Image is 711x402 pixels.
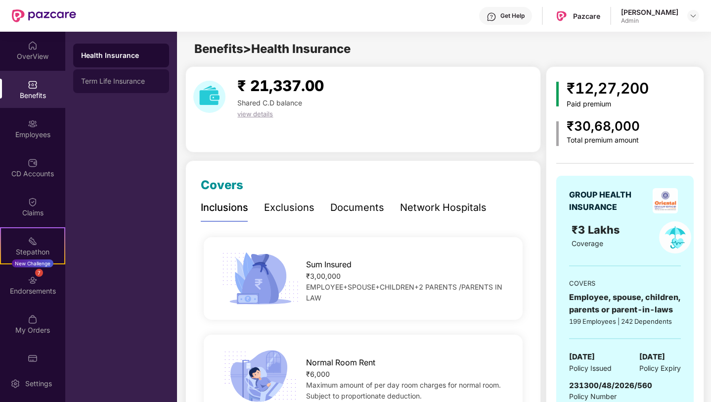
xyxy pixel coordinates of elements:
span: Shared C.D balance [237,99,302,107]
img: New Pazcare Logo [12,9,76,22]
img: insurerLogo [653,188,678,213]
div: 7 [35,269,43,277]
div: ₹3,00,000 [306,271,508,282]
div: Network Hospitals [400,200,487,215]
span: Policy Issued [569,363,612,374]
span: Policy Number [569,392,617,401]
img: svg+xml;base64,PHN2ZyBpZD0iRW1wbG95ZWVzIiB4bWxucz0iaHR0cDovL3d3dy53My5vcmcvMjAwMC9zdmciIHdpZHRoPS... [28,119,38,129]
span: [DATE] [569,351,595,363]
img: svg+xml;base64,PHN2ZyBpZD0iUGF6Y2FyZCIgeG1sbnM9Imh0dHA6Ly93d3cudzMub3JnLzIwMDAvc3ZnIiB3aWR0aD0iMj... [28,353,38,363]
div: Health Insurance [81,50,161,60]
div: Admin [621,17,678,25]
span: Benefits > Health Insurance [194,42,351,56]
img: svg+xml;base64,PHN2ZyBpZD0iQ2xhaW0iIHhtbG5zPSJodHRwOi8vd3d3LnczLm9yZy8yMDAwL3N2ZyIgd2lkdGg9IjIwIi... [28,197,38,207]
img: icon [556,82,559,106]
span: EMPLOYEE+SPOUSE+CHILDREN+2 PARENTS /PARENTS IN LAW [306,283,502,302]
span: Coverage [572,239,603,248]
div: New Challenge [12,259,53,267]
span: Maximum amount of per day room charges for normal room. Subject to proportionate deduction. [306,381,501,400]
img: svg+xml;base64,PHN2ZyBpZD0iRW5kb3JzZW1lbnRzIiB4bWxucz0iaHR0cDovL3d3dy53My5vcmcvMjAwMC9zdmciIHdpZH... [28,275,38,285]
img: svg+xml;base64,PHN2ZyBpZD0iQ0RfQWNjb3VudHMiIGRhdGEtbmFtZT0iQ0QgQWNjb3VudHMiIHhtbG5zPSJodHRwOi8vd3... [28,158,38,168]
img: Pazcare_Logo.png [554,9,569,23]
div: Paid premium [567,100,649,108]
span: view details [237,110,273,118]
img: svg+xml;base64,PHN2ZyBpZD0iRHJvcGRvd24tMzJ4MzIiIHhtbG5zPSJodHRwOi8vd3d3LnczLm9yZy8yMDAwL3N2ZyIgd2... [689,12,697,20]
div: Pazcare [573,11,600,21]
span: Normal Room Rent [306,356,375,369]
span: Policy Expiry [639,363,681,374]
div: ₹30,68,000 [567,116,640,137]
img: svg+xml;base64,PHN2ZyBpZD0iSGVscC0zMngzMiIgeG1sbnM9Imh0dHA6Ly93d3cudzMub3JnLzIwMDAvc3ZnIiB3aWR0aD... [487,12,496,22]
img: svg+xml;base64,PHN2ZyBpZD0iU2V0dGluZy0yMHgyMCIgeG1sbnM9Imh0dHA6Ly93d3cudzMub3JnLzIwMDAvc3ZnIiB3aW... [10,379,20,389]
img: svg+xml;base64,PHN2ZyBpZD0iTXlfT3JkZXJzIiBkYXRhLW5hbWU9Ik15IE9yZGVycyIgeG1sbnM9Imh0dHA6Ly93d3cudz... [28,314,38,324]
span: [DATE] [639,351,665,363]
img: icon [556,121,559,146]
span: ₹3 Lakhs [572,223,622,236]
div: ₹12,27,200 [567,77,649,100]
div: Documents [330,200,384,215]
div: GROUP HEALTH INSURANCE [569,189,649,213]
div: Term Life Insurance [81,77,161,85]
span: ₹ 21,337.00 [237,77,324,95]
div: Settings [22,379,55,389]
img: icon [219,250,302,308]
div: Stepathon [1,247,64,257]
img: svg+xml;base64,PHN2ZyBpZD0iSG9tZSIgeG1sbnM9Imh0dHA6Ly93d3cudzMub3JnLzIwMDAvc3ZnIiB3aWR0aD0iMjAiIG... [28,41,38,50]
div: Inclusions [201,200,248,215]
div: 199 Employees | 242 Dependents [569,316,681,326]
div: Exclusions [264,200,314,215]
span: Covers [201,178,243,192]
img: svg+xml;base64,PHN2ZyB4bWxucz0iaHR0cDovL3d3dy53My5vcmcvMjAwMC9zdmciIHdpZHRoPSIyMSIgaGVpZ2h0PSIyMC... [28,236,38,246]
span: Sum Insured [306,258,352,271]
div: Employee, spouse, children, parents or parent-in-laws [569,291,681,316]
span: 231300/48/2026/560 [569,381,652,390]
div: [PERSON_NAME] [621,7,678,17]
img: download [193,81,225,113]
div: ₹6,000 [306,369,508,380]
div: Get Help [500,12,525,20]
img: policyIcon [659,221,691,253]
div: COVERS [569,278,681,288]
div: Total premium amount [567,136,640,145]
img: svg+xml;base64,PHN2ZyBpZD0iQmVuZWZpdHMiIHhtbG5zPSJodHRwOi8vd3d3LnczLm9yZy8yMDAwL3N2ZyIgd2lkdGg9Ij... [28,80,38,90]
